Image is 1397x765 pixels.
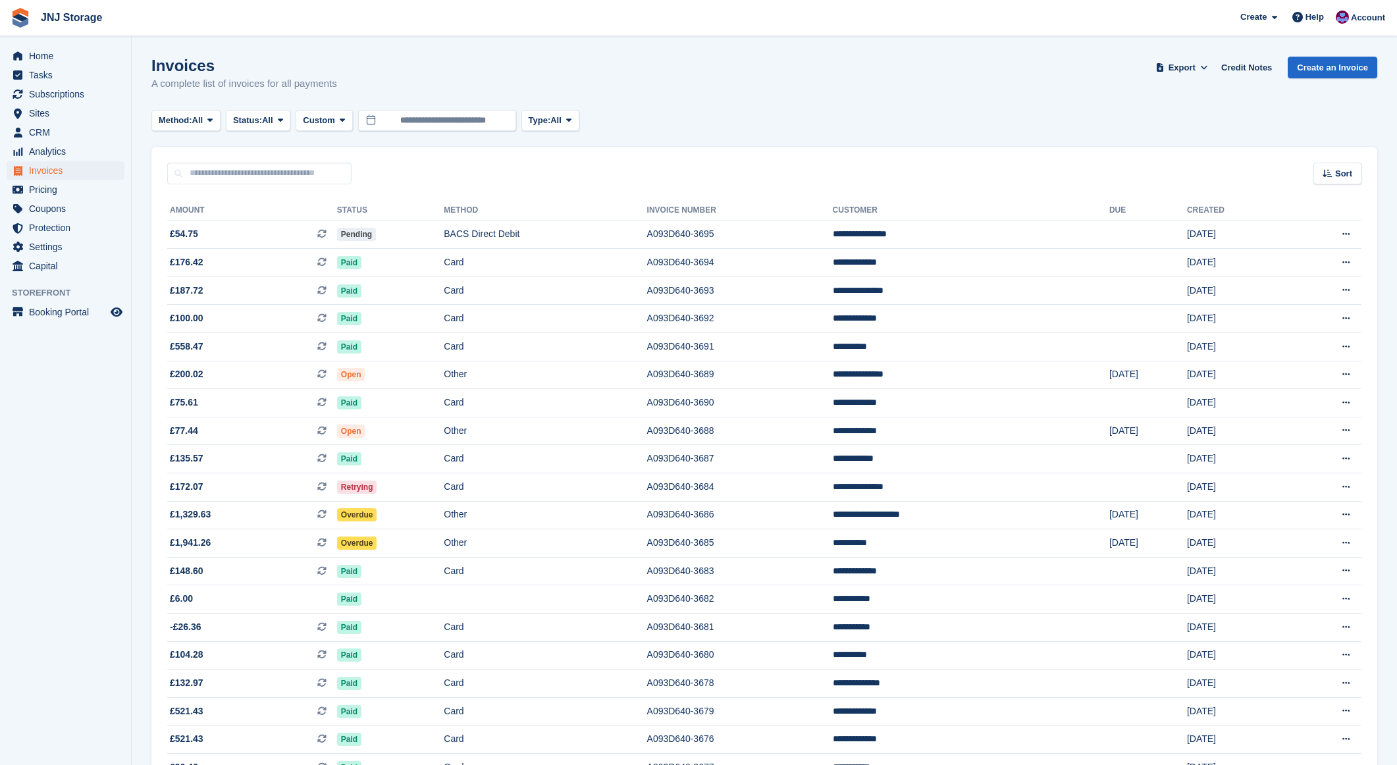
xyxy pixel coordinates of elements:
[170,340,203,354] span: £558.47
[170,396,198,409] span: £75.61
[7,199,124,218] a: menu
[337,733,361,746] span: Paid
[1109,200,1187,221] th: Due
[1187,277,1288,305] td: [DATE]
[647,614,833,642] td: A093D640-3681
[647,305,833,333] td: A093D640-3692
[29,219,108,237] span: Protection
[647,585,833,614] td: A093D640-3682
[444,200,646,221] th: Method
[444,501,646,529] td: Other
[647,501,833,529] td: A093D640-3686
[1187,641,1288,670] td: [DATE]
[1187,473,1288,502] td: [DATE]
[1187,501,1288,529] td: [DATE]
[1187,445,1288,473] td: [DATE]
[7,180,124,199] a: menu
[170,704,203,718] span: £521.43
[1187,389,1288,417] td: [DATE]
[647,333,833,361] td: A093D640-3691
[1288,57,1377,78] a: Create an Invoice
[647,200,833,221] th: Invoice Number
[337,705,361,718] span: Paid
[29,123,108,142] span: CRM
[337,284,361,298] span: Paid
[29,47,108,65] span: Home
[337,537,377,550] span: Overdue
[444,249,646,277] td: Card
[29,104,108,122] span: Sites
[233,114,262,127] span: Status:
[1187,529,1288,558] td: [DATE]
[151,110,221,132] button: Method: All
[444,277,646,305] td: Card
[337,340,361,354] span: Paid
[1187,249,1288,277] td: [DATE]
[337,200,444,221] th: Status
[29,66,108,84] span: Tasks
[647,361,833,389] td: A093D640-3689
[337,452,361,465] span: Paid
[647,445,833,473] td: A093D640-3687
[444,614,646,642] td: Card
[337,677,361,690] span: Paid
[1351,11,1385,24] span: Account
[7,47,124,65] a: menu
[1336,11,1349,24] img: Jonathan Scrase
[647,529,833,558] td: A093D640-3685
[170,620,201,634] span: -£26.36
[1169,61,1196,74] span: Export
[12,286,131,300] span: Storefront
[170,424,198,438] span: £77.44
[647,277,833,305] td: A093D640-3693
[167,200,337,221] th: Amount
[1240,11,1267,24] span: Create
[36,7,107,28] a: JNJ Storage
[29,142,108,161] span: Analytics
[29,257,108,275] span: Capital
[647,557,833,585] td: A093D640-3683
[11,8,30,28] img: stora-icon-8386f47178a22dfd0bd8f6a31ec36ba5ce8667c1dd55bd0f319d3a0aa187defe.svg
[170,480,203,494] span: £172.07
[170,648,203,662] span: £104.28
[1109,361,1187,389] td: [DATE]
[29,180,108,199] span: Pricing
[192,114,203,127] span: All
[7,104,124,122] a: menu
[7,123,124,142] a: menu
[444,529,646,558] td: Other
[1216,57,1277,78] a: Credit Notes
[303,114,334,127] span: Custom
[444,697,646,725] td: Card
[337,368,365,381] span: Open
[109,304,124,320] a: Preview store
[7,142,124,161] a: menu
[7,303,124,321] a: menu
[647,670,833,698] td: A093D640-3678
[170,284,203,298] span: £187.72
[337,481,377,494] span: Retrying
[337,228,376,241] span: Pending
[444,725,646,754] td: Card
[444,361,646,389] td: Other
[337,648,361,662] span: Paid
[444,221,646,249] td: BACS Direct Debit
[29,161,108,180] span: Invoices
[521,110,579,132] button: Type: All
[550,114,562,127] span: All
[444,445,646,473] td: Card
[170,311,203,325] span: £100.00
[647,249,833,277] td: A093D640-3694
[444,641,646,670] td: Card
[444,389,646,417] td: Card
[170,592,193,606] span: £6.00
[296,110,352,132] button: Custom
[337,508,377,521] span: Overdue
[170,255,203,269] span: £176.42
[29,303,108,321] span: Booking Portal
[29,238,108,256] span: Settings
[151,57,337,74] h1: Invoices
[1305,11,1324,24] span: Help
[1109,417,1187,445] td: [DATE]
[444,333,646,361] td: Card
